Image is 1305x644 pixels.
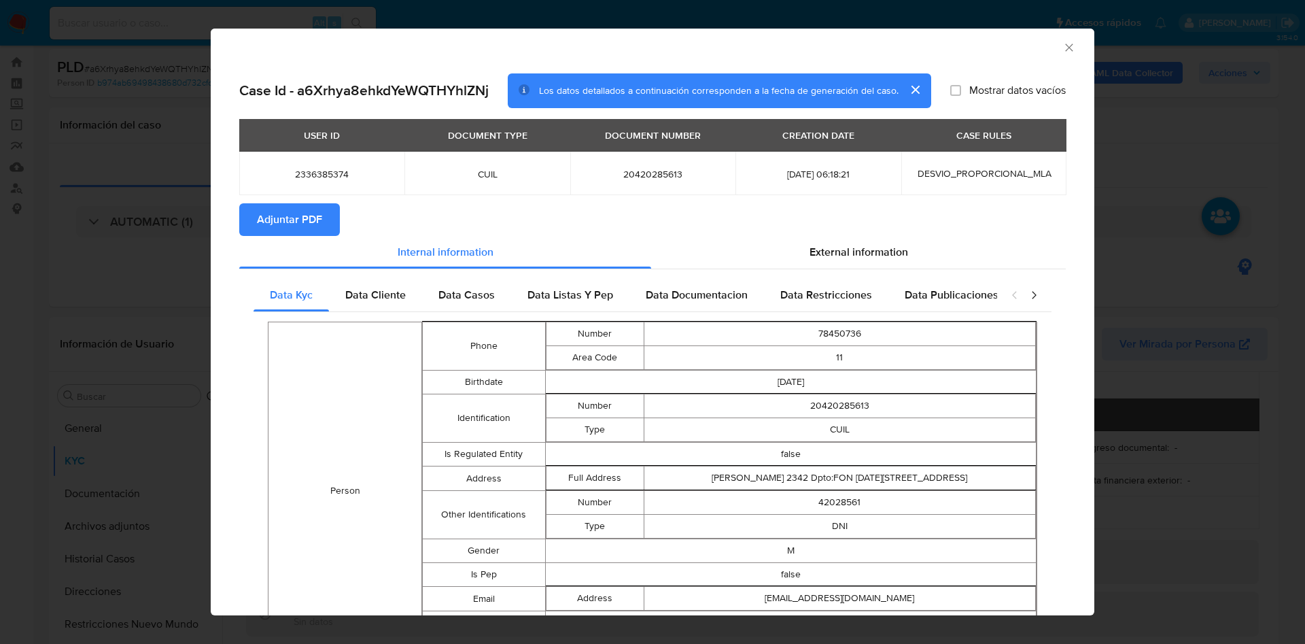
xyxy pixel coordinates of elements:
h2: Case Id - a6Xrhya8ehkdYeWQTHYhlZNj [239,82,489,99]
span: Internal information [398,244,493,260]
td: Is Pep [423,563,546,587]
td: 42028561 [644,491,1035,515]
td: [PERSON_NAME] 2342 Dpto:FON [DATE][STREET_ADDRESS] [644,467,1035,490]
span: Adjuntar PDF [257,205,322,235]
span: Data Documentacion [646,287,748,303]
td: Type [546,515,644,539]
span: 2336385374 [256,168,388,180]
td: 78450736 [644,322,1035,346]
div: CASE RULES [948,124,1020,147]
span: Data Cliente [345,287,406,303]
span: Data Restricciones [780,287,872,303]
td: AR [545,611,1036,635]
td: Number [546,394,644,418]
td: M [545,539,1036,563]
span: 20420285613 [587,168,719,180]
button: cerrar [899,73,931,106]
div: CREATION DATE [774,124,863,147]
div: Detailed info [239,236,1066,269]
td: Gender [423,539,546,563]
button: Cerrar ventana [1062,41,1075,53]
td: false [545,563,1036,587]
span: Data Casos [438,287,495,303]
td: Type [546,418,644,442]
td: Number [546,491,644,515]
td: Identification [423,394,546,443]
span: Mostrar datos vacíos [969,84,1066,97]
td: CUIL [644,418,1035,442]
td: Email [423,587,546,611]
span: [DATE] 06:18:21 [752,168,884,180]
td: Address [423,467,546,491]
div: USER ID [296,124,348,147]
td: Address [546,587,644,611]
span: CUIL [421,168,553,180]
div: Detailed internal info [254,279,997,311]
td: [EMAIL_ADDRESS][DOMAIN_NAME] [644,587,1035,611]
td: false [545,443,1036,467]
span: Data Listas Y Pep [527,287,613,303]
td: Area Code [546,346,644,370]
td: Full Address [546,467,644,490]
td: Number [546,322,644,346]
td: Is Regulated Entity [423,443,546,467]
input: Mostrar datos vacíos [950,85,961,96]
span: Data Kyc [270,287,313,303]
div: DOCUMENT NUMBER [597,124,709,147]
div: closure-recommendation-modal [211,29,1094,615]
td: 20420285613 [644,394,1035,418]
td: 11 [644,346,1035,370]
td: Other Identifications [423,491,546,539]
button: Adjuntar PDF [239,203,340,236]
span: Los datos detallados a continuación corresponden a la fecha de generación del caso. [539,84,899,97]
td: [DATE] [545,371,1036,394]
span: Data Publicaciones [905,287,998,303]
td: Nationality [423,611,546,635]
span: DESVIO_PROPORCIONAL_MLA [918,167,1051,180]
td: DNI [644,515,1035,539]
td: Phone [423,322,546,371]
td: Birthdate [423,371,546,394]
span: External information [810,244,908,260]
div: DOCUMENT TYPE [440,124,536,147]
